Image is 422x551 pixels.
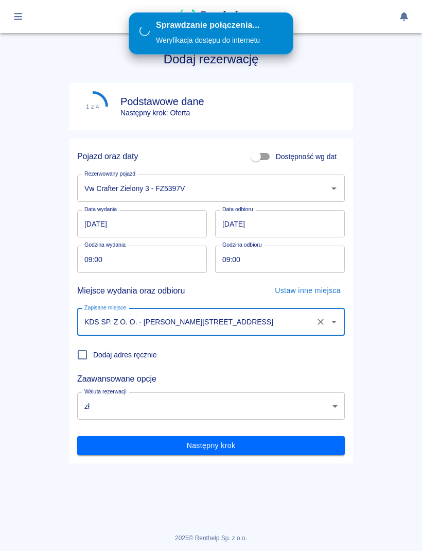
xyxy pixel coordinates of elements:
[179,8,243,25] img: Renthelp logo
[222,205,253,213] label: Data odbioru
[77,282,185,300] h5: Miejsce wydania oraz odbioru
[77,246,200,273] input: hh:mm
[77,210,207,237] input: DD.MM.YYYY
[271,281,345,300] button: Ustaw inne miejsca
[84,388,127,395] label: Waluta rezerwacji
[327,181,341,196] button: Otwórz
[77,151,138,162] h5: Pojazd oraz daty
[84,241,126,249] label: Godzina wydania
[215,246,338,273] input: hh:mm
[93,350,157,360] span: Dodaj adres ręcznie
[313,315,328,329] button: Wyczyść
[215,210,345,237] input: DD.MM.YYYY
[77,374,345,384] h5: Zaawansowane opcje
[86,104,99,110] div: 1 z 4
[84,170,135,178] label: Rezerwowany pojazd
[77,436,345,455] button: Następny krok
[327,315,341,329] button: Otwórz
[156,35,260,46] div: Weryfikacja dostępu do internetu
[120,108,204,118] p: Następny krok: Oferta
[77,392,345,420] div: zł
[84,205,117,213] label: Data wydania
[156,20,260,31] div: Sprawdzanie połączenia...
[276,151,337,162] span: Dostępność wg dat
[84,304,126,312] label: Zapisane miejsce
[120,95,204,108] h4: Podstawowe dane
[222,241,262,249] label: Godzina odbioru
[69,52,353,66] h3: Dodaj rezerwację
